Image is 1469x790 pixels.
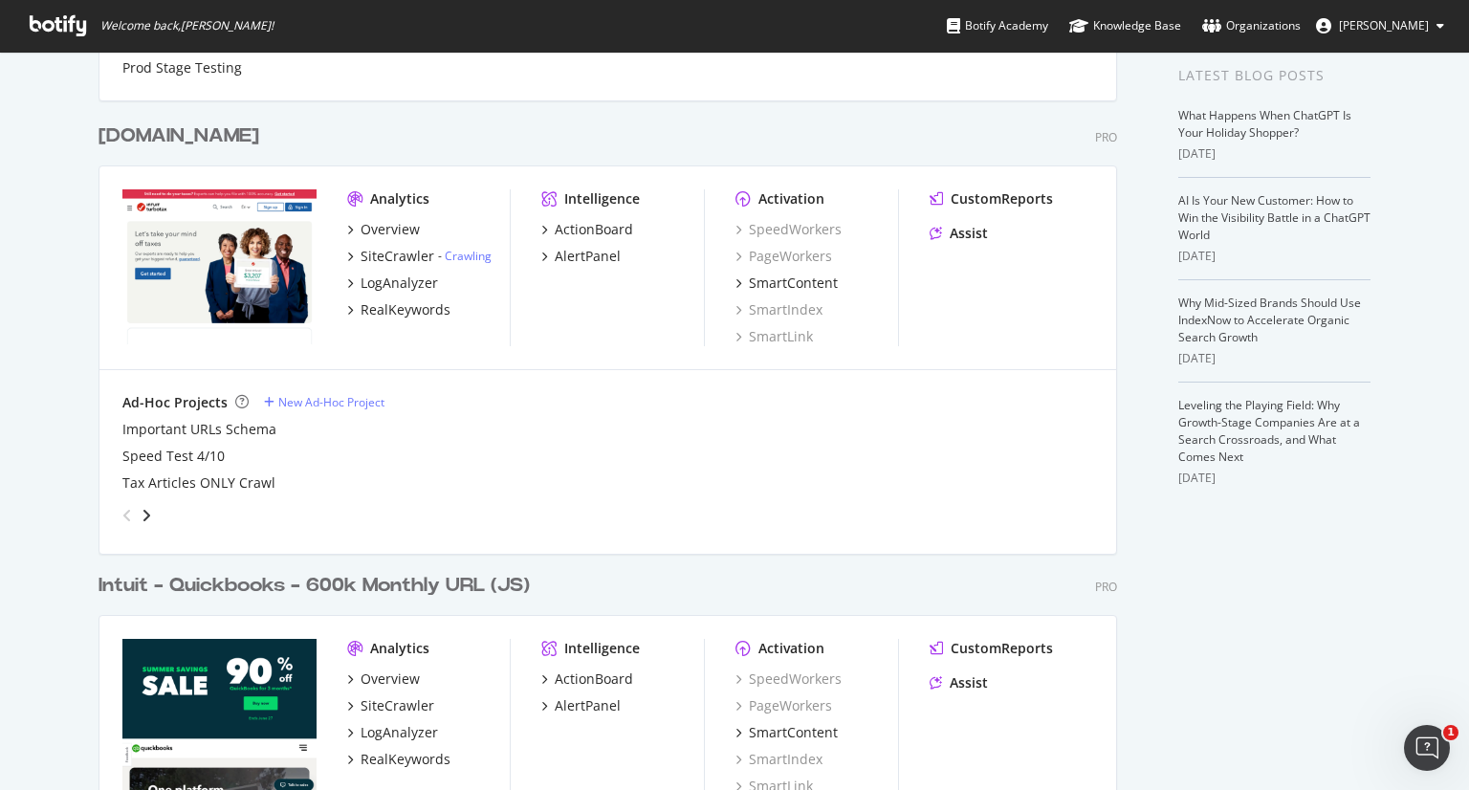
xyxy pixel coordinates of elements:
a: SmartIndex [735,750,822,769]
a: SmartContent [735,723,838,742]
a: SpeedWorkers [735,669,842,689]
div: Botify Academy [947,16,1048,35]
div: SmartContent [749,274,838,293]
a: Important URLs Schema [122,420,276,439]
div: LogAnalyzer [361,274,438,293]
div: [DATE] [1178,248,1370,265]
div: Assist [950,224,988,243]
a: LogAnalyzer [347,723,438,742]
a: AI Is Your New Customer: How to Win the Visibility Battle in a ChatGPT World [1178,192,1370,243]
button: [PERSON_NAME] [1301,11,1459,41]
a: Why Mid-Sized Brands Should Use IndexNow to Accelerate Organic Search Growth [1178,295,1361,345]
div: [DATE] [1178,350,1370,367]
a: What Happens When ChatGPT Is Your Holiday Shopper? [1178,107,1351,141]
a: PageWorkers [735,247,832,266]
a: SpeedWorkers [735,220,842,239]
div: [DOMAIN_NAME] [99,122,259,150]
div: Organizations [1202,16,1301,35]
a: AlertPanel [541,247,621,266]
div: angle-left [115,500,140,531]
div: SiteCrawler [361,247,434,266]
div: angle-right [140,506,153,525]
a: Leveling the Playing Field: Why Growth-Stage Companies Are at a Search Crossroads, and What Comes... [1178,397,1360,465]
a: Tax Articles ONLY Crawl [122,473,275,493]
div: Intelligence [564,189,640,208]
span: Welcome back, [PERSON_NAME] ! [100,18,274,33]
div: Analytics [370,189,429,208]
div: Activation [758,639,824,658]
a: CustomReports [930,189,1053,208]
a: ActionBoard [541,220,633,239]
a: AlertPanel [541,696,621,715]
a: [DOMAIN_NAME] [99,122,267,150]
a: SmartContent [735,274,838,293]
iframe: Intercom live chat [1404,725,1450,771]
a: Assist [930,224,988,243]
a: Crawling [445,248,492,264]
div: SmartContent [749,723,838,742]
a: New Ad-Hoc Project [264,394,384,410]
div: Pro [1095,579,1117,595]
a: CustomReports [930,639,1053,658]
div: CustomReports [951,189,1053,208]
img: turbotax.intuit.com [122,189,317,344]
a: Assist [930,673,988,692]
a: Overview [347,669,420,689]
span: 1 [1443,725,1458,740]
div: Activation [758,189,824,208]
a: RealKeywords [347,300,450,319]
div: SiteCrawler [361,696,434,715]
div: Overview [361,220,420,239]
a: SiteCrawler- Crawling [347,247,492,266]
div: LogAnalyzer [361,723,438,742]
div: ActionBoard [555,669,633,689]
a: Speed Test 4/10 [122,447,225,466]
a: Overview [347,220,420,239]
div: [DATE] [1178,470,1370,487]
a: Intuit - Quickbooks - 600k Monthly URL (JS) [99,572,537,600]
div: Intuit - Quickbooks - 600k Monthly URL (JS) [99,572,530,600]
div: ActionBoard [555,220,633,239]
div: New Ad-Hoc Project [278,394,384,410]
div: RealKeywords [361,750,450,769]
div: AlertPanel [555,696,621,715]
div: Pro [1095,129,1117,145]
div: Assist [950,673,988,692]
a: PageWorkers [735,696,832,715]
div: RealKeywords [361,300,450,319]
div: Intelligence [564,639,640,658]
div: AlertPanel [555,247,621,266]
div: [DATE] [1178,145,1370,163]
a: RealKeywords [347,750,450,769]
div: Latest Blog Posts [1178,65,1370,86]
span: Luigi Ferguson [1339,17,1429,33]
a: SmartLink [735,327,813,346]
a: LogAnalyzer [347,274,438,293]
a: Prod Stage Testing [122,58,242,77]
div: CustomReports [951,639,1053,658]
div: Knowledge Base [1069,16,1181,35]
a: SiteCrawler [347,696,434,715]
a: SmartIndex [735,300,822,319]
div: Ad-Hoc Projects [122,393,228,412]
div: Overview [361,669,420,689]
a: ActionBoard [541,669,633,689]
div: - [438,248,492,264]
div: Analytics [370,639,429,658]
